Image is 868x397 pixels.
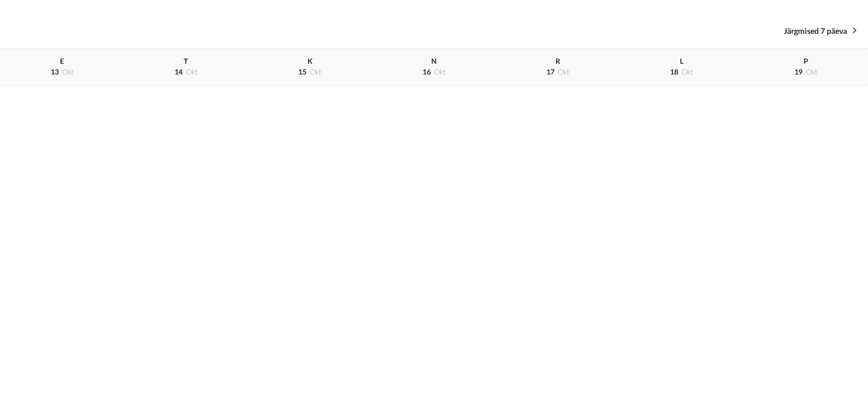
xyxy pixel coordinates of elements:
span: 19 [795,69,802,76]
span: Järgmised 7 päeva [784,28,847,36]
span: 13 [51,69,59,76]
span: 15 [298,69,306,76]
span: K [307,58,313,65]
span: 17 [546,69,554,76]
span: P [804,58,808,65]
span: N [431,58,437,65]
span: L [680,58,684,65]
span: okt [806,69,817,76]
span: okt [682,69,693,76]
span: T [184,58,188,65]
span: 14 [175,69,183,76]
span: okt [62,69,73,76]
span: okt [186,69,197,76]
span: 16 [423,69,431,76]
a: Järgmised 7 päeva [784,25,857,37]
span: okt [434,69,445,76]
span: R [555,58,560,65]
span: E [60,58,64,65]
span: 18 [670,69,678,76]
span: okt [310,69,321,76]
span: okt [558,69,569,76]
